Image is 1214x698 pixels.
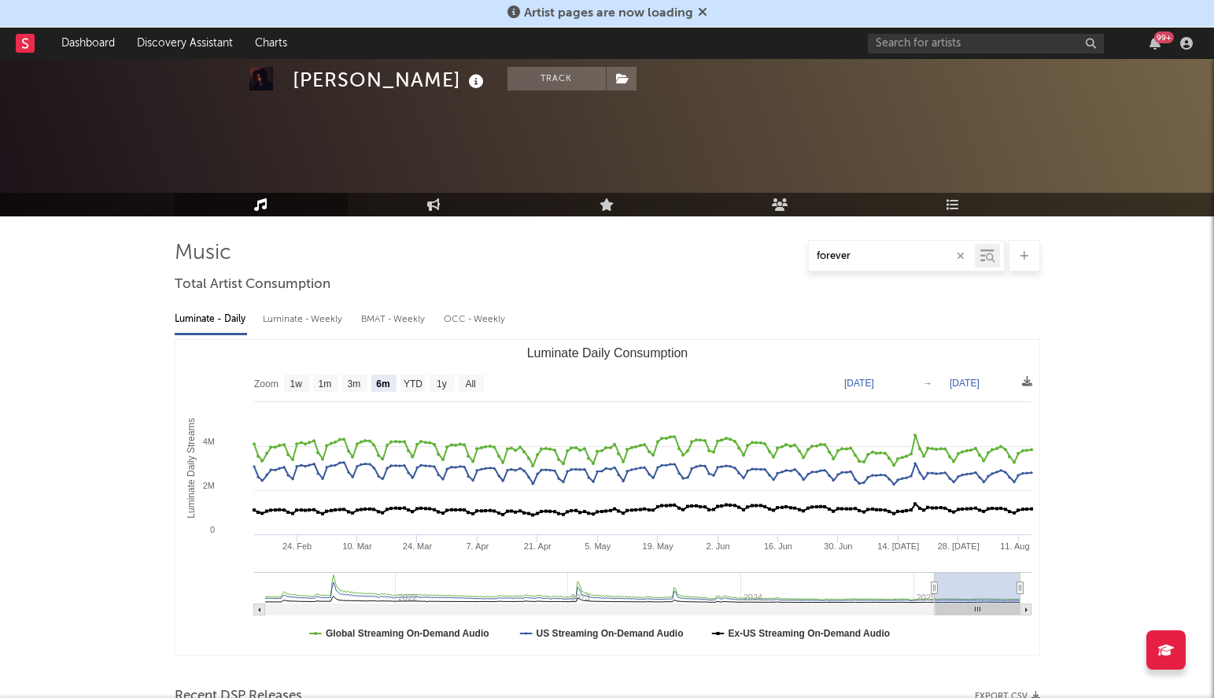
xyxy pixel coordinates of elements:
div: [PERSON_NAME] [293,67,488,93]
svg: Luminate Daily Consumption [175,340,1039,655]
text: 0 [209,525,214,534]
div: BMAT - Weekly [361,306,428,333]
text: 6m [376,379,389,390]
text: 24. Feb [282,541,311,551]
input: Search for artists [868,34,1104,54]
text: 10. Mar [342,541,372,551]
span: Total Artist Consumption [175,275,330,294]
text: Zoom [254,379,279,390]
text: 14. [DATE] [877,541,919,551]
text: [DATE] [950,378,980,389]
text: Ex-US Streaming On-Demand Audio [728,628,890,639]
text: 5. May [585,541,611,551]
text: 4M [202,437,214,446]
text: Luminate Daily Streams [185,418,196,518]
button: 99+ [1149,37,1160,50]
div: Luminate - Weekly [263,306,345,333]
text: YTD [403,379,422,390]
div: 99 + [1154,31,1174,43]
text: 1m [318,379,331,390]
div: OCC - Weekly [444,306,507,333]
text: Luminate Daily Consumption [526,346,688,360]
text: 30. Jun [824,541,852,551]
text: 28. [DATE] [937,541,979,551]
text: Global Streaming On-Demand Audio [326,628,489,639]
text: [DATE] [844,378,874,389]
text: 3m [347,379,360,390]
input: Search by song name or URL [809,250,975,263]
text: All [465,379,475,390]
a: Discovery Assistant [126,28,244,59]
text: 2. Jun [706,541,729,551]
a: Dashboard [50,28,126,59]
text: 1y [437,379,447,390]
span: Dismiss [698,7,707,20]
text: 11. Aug [1000,541,1029,551]
text: 7. Apr [466,541,489,551]
a: Charts [244,28,298,59]
text: 24. Mar [402,541,432,551]
text: 19. May [642,541,673,551]
text: 16. Jun [763,541,791,551]
span: Artist pages are now loading [524,7,693,20]
text: 2M [202,481,214,490]
text: 1w [290,379,302,390]
text: 21. Apr [523,541,551,551]
div: Luminate - Daily [175,306,247,333]
button: Track [507,67,606,90]
text: US Streaming On-Demand Audio [536,628,683,639]
text: → [923,378,932,389]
